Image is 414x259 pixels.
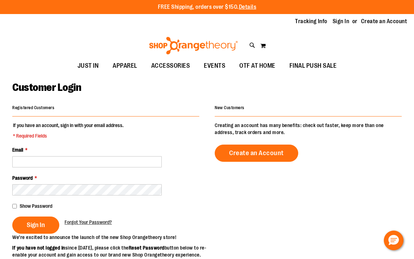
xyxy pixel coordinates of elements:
a: Create an Account [361,18,407,25]
span: ACCESSORIES [151,58,190,74]
strong: If you have not logged in [12,245,65,251]
span: Customer Login [12,81,81,93]
a: EVENTS [197,58,232,74]
span: * Required Fields [13,132,123,139]
p: since [DATE], please click the button below to re-enable your account and gain access to our bran... [12,244,207,258]
a: JUST IN [71,58,106,74]
strong: New Customers [215,105,245,110]
a: OTF AT HOME [232,58,282,74]
a: Create an Account [215,145,298,162]
strong: Registered Customers [12,105,54,110]
a: FINAL PUSH SALE [282,58,344,74]
span: OTF AT HOME [239,58,275,74]
span: FINAL PUSH SALE [289,58,337,74]
span: Email [12,147,23,153]
a: ACCESSORIES [144,58,197,74]
span: Show Password [20,203,52,209]
a: Details [239,4,256,10]
a: Tracking Info [295,18,327,25]
a: Forgot Your Password? [65,219,112,226]
button: Hello, have a question? Let’s chat. [384,231,403,250]
p: FREE Shipping, orders over $150. [158,3,256,11]
span: JUST IN [78,58,99,74]
p: Creating an account has many benefits: check out faster, keep more than one address, track orders... [215,122,402,136]
legend: If you have an account, sign in with your email address. [12,122,124,139]
span: EVENTS [204,58,225,74]
button: Sign In [12,217,59,234]
strong: Reset Password [129,245,165,251]
p: We’re excited to announce the launch of the new Shop Orangetheory store! [12,234,207,241]
a: Sign In [333,18,349,25]
span: Forgot Your Password? [65,219,112,225]
span: Sign In [27,221,45,229]
img: Shop Orangetheory [148,37,239,54]
span: Create an Account [229,149,284,157]
span: APPAREL [113,58,137,74]
span: Password [12,175,33,181]
a: APPAREL [106,58,144,74]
